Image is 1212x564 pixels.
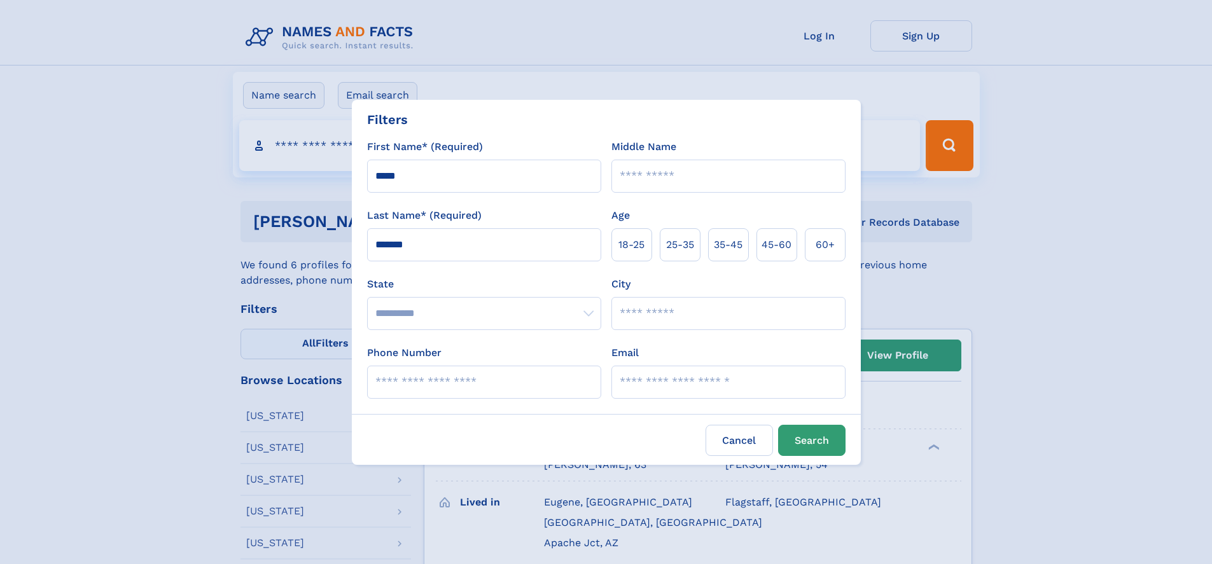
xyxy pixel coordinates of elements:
span: 45‑60 [762,237,791,252]
label: City [611,277,630,292]
button: Search [778,425,846,456]
div: Filters [367,110,408,129]
label: Email [611,345,639,361]
label: State [367,277,601,292]
label: Cancel [706,425,773,456]
label: First Name* (Required) [367,139,483,155]
label: Age [611,208,630,223]
span: 60+ [816,237,835,252]
span: 18‑25 [618,237,644,252]
label: Last Name* (Required) [367,208,482,223]
span: 35‑45 [714,237,742,252]
label: Middle Name [611,139,676,155]
label: Phone Number [367,345,442,361]
span: 25‑35 [666,237,694,252]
